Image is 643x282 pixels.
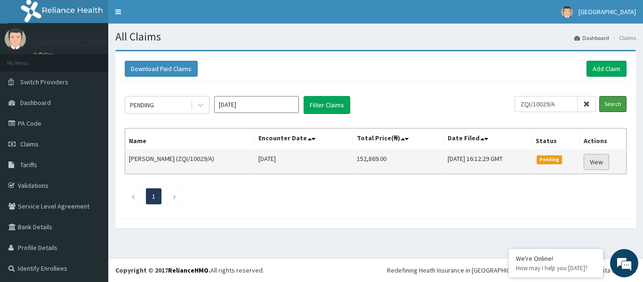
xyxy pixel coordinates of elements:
[125,129,255,150] th: Name
[172,192,177,201] a: Next page
[444,150,531,174] td: [DATE] 16:12:29 GMT
[561,6,573,18] img: User Image
[115,31,636,43] h1: All Claims
[17,47,38,71] img: d_794563401_company_1708531726252_794563401
[33,38,111,47] p: [GEOGRAPHIC_DATA]
[5,28,26,49] img: User Image
[168,266,209,274] a: RelianceHMO
[444,129,531,150] th: Date Filed
[599,96,627,112] input: Search
[610,34,636,42] li: Claims
[516,254,596,263] div: We're Online!
[353,129,444,150] th: Total Price(₦)
[353,150,444,174] td: 152,869.00
[125,150,255,174] td: [PERSON_NAME] (ZQI/10029/A)
[125,61,198,77] button: Download Paid Claims
[516,264,596,272] p: How may I help you today?
[108,258,643,282] footer: All rights reserved.
[130,100,154,110] div: PENDING
[154,5,177,27] div: Minimize live chat window
[115,266,210,274] strong: Copyright © 2017 .
[574,34,609,42] a: Dashboard
[587,61,627,77] a: Add Claim
[580,129,627,150] th: Actions
[5,185,179,218] textarea: Type your message and hit 'Enter'
[387,266,636,275] div: Redefining Heath Insurance in [GEOGRAPHIC_DATA] using Telemedicine and Data Science!
[55,82,130,177] span: We're online!
[537,155,563,164] span: Pending
[33,51,56,58] a: Online
[20,140,39,148] span: Claims
[531,129,579,150] th: Status
[255,150,353,174] td: [DATE]
[579,8,636,16] span: [GEOGRAPHIC_DATA]
[255,129,353,150] th: Encounter Date
[514,96,578,112] input: Search by HMO ID
[20,98,51,107] span: Dashboard
[152,192,155,201] a: Page 1 is your current page
[20,78,68,86] span: Switch Providers
[131,192,135,201] a: Previous page
[20,161,37,169] span: Tariffs
[214,96,299,113] input: Select Month and Year
[304,96,350,114] button: Filter Claims
[49,53,158,65] div: Chat with us now
[584,154,609,170] a: View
